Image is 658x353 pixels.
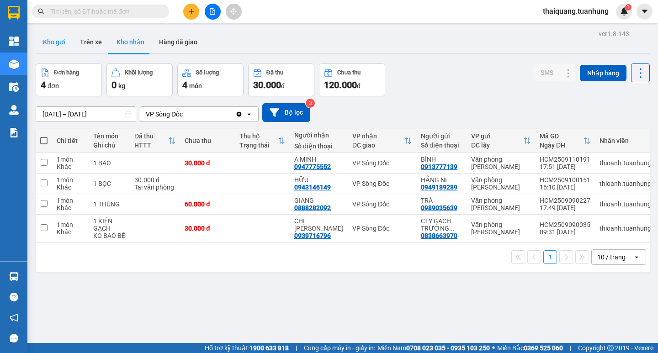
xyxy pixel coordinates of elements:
img: dashboard-icon [9,37,19,46]
span: đ [281,82,285,90]
div: HTTT [134,142,168,149]
div: 1 THÙNG [93,200,125,208]
img: icon-new-feature [620,7,628,16]
img: warehouse-icon [9,82,19,92]
button: SMS [533,64,561,81]
img: warehouse-icon [9,59,19,69]
div: Khối lượng [125,69,153,76]
span: caret-down [641,7,649,16]
span: 1 [626,4,630,11]
img: logo-vxr [8,6,20,20]
div: 1 món [57,176,84,184]
span: | [570,343,571,353]
span: message [10,334,18,342]
div: CHỊ HƯƠNG [294,217,343,232]
div: Văn phòng [PERSON_NAME] [471,197,531,211]
div: Đã thu [266,69,283,76]
div: ĐC lấy [471,142,523,149]
th: Toggle SortBy [130,129,180,153]
div: 0838663970 [421,232,457,239]
div: 17:49 [DATE] [540,204,590,211]
span: 30.000 [253,79,281,90]
sup: 1 [625,4,631,11]
div: Văn phòng [PERSON_NAME] [471,156,531,170]
div: ver 1.8.143 [599,29,629,39]
div: Mã GD [540,132,583,140]
div: 0947775552 [294,163,331,170]
strong: 0369 525 060 [524,344,563,352]
div: 30.000 đ [134,176,175,184]
div: 0913777139 [421,163,457,170]
div: 30.000 đ [185,225,230,232]
span: search [38,8,44,15]
span: kg [118,82,125,90]
div: 0989035639 [421,204,457,211]
div: Ngày ĐH [540,142,583,149]
span: 4 [41,79,46,90]
div: Tên món [93,132,125,140]
strong: 0708 023 035 - 0935 103 250 [406,344,490,352]
th: Toggle SortBy [235,129,290,153]
div: 1 BAO [93,159,125,167]
span: Miền Bắc [497,343,563,353]
span: ... [449,225,455,232]
input: Selected VP Sông Đốc. [184,110,185,119]
div: ĐC giao [352,142,404,149]
div: HCM2509110191 [540,156,590,163]
div: 0939716796 [294,232,331,239]
th: Toggle SortBy [348,129,416,153]
div: 1 món [57,156,84,163]
div: thioanh.tuanhung [600,225,651,232]
button: caret-down [637,4,653,20]
div: HCM2509090227 [540,197,590,204]
span: copyright [607,345,614,351]
div: HCM2509100151 [540,176,590,184]
div: A MINH [294,156,343,163]
div: 30.000 đ [185,159,230,167]
div: VP Sông Đốc [146,110,183,119]
div: 0888282092 [294,204,331,211]
button: Số lượng4món [177,63,244,96]
div: 09:31 [DATE] [540,228,590,236]
div: 10 / trang [597,253,626,262]
div: VP Sông Đốc [352,225,412,232]
img: warehouse-icon [9,272,19,281]
div: BÌNH [421,156,462,163]
div: VP Sông Đốc [352,200,412,208]
input: Select a date range. [36,107,136,121]
div: 0943146149 [294,184,331,191]
div: Người nhận [294,132,343,139]
span: | [296,343,297,353]
div: 60.000 đ [185,200,230,208]
button: Kho gửi [36,31,73,53]
th: Toggle SortBy [535,129,595,153]
div: thioanh.tuanhung [600,200,651,208]
div: Số điện thoại [294,142,343,150]
button: Kho nhận [109,31,152,53]
div: Khác [57,163,84,170]
button: Nhập hàng [580,65,626,81]
div: 1 KIÊN GẠCH [93,217,125,232]
span: Miền Nam [377,343,490,353]
div: VP nhận [352,132,404,140]
button: Hàng đã giao [152,31,205,53]
div: VP Sông Đốc [352,159,412,167]
button: Đơn hàng4đơn [36,63,102,96]
span: món [189,82,202,90]
div: Tại văn phòng [134,184,175,191]
img: warehouse-icon [9,105,19,115]
svg: open [633,253,640,261]
div: Văn phòng [PERSON_NAME] [471,176,531,191]
div: Ghi chú [93,142,125,149]
div: Chi tiết [57,137,84,144]
button: file-add [205,4,221,20]
th: Toggle SortBy [467,129,535,153]
span: 0 [111,79,117,90]
button: Chưa thu120.000đ [319,63,385,96]
div: Văn phòng [PERSON_NAME] [471,221,531,236]
span: Cung cấp máy in - giấy in: [304,343,375,353]
div: 16:10 [DATE] [540,184,590,191]
button: Bộ lọc [262,103,310,122]
strong: 1900 633 818 [249,344,289,352]
svg: open [245,111,253,118]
